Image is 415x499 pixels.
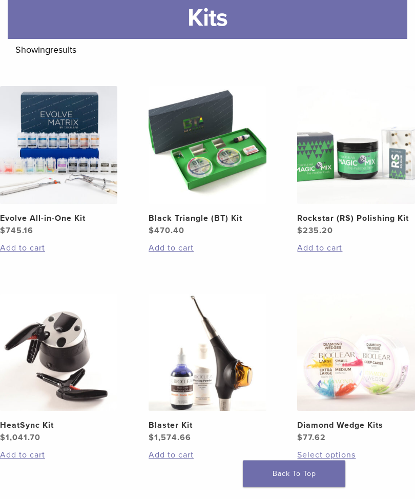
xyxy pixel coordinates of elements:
[149,420,266,432] h2: Blaster Kit
[297,433,326,443] bdi: 77.62
[149,449,266,462] a: Add to cart: “Blaster Kit”
[149,242,266,255] a: Add to cart: “Black Triangle (BT) Kit”
[297,242,414,255] a: Add to cart: “Rockstar (RS) Polishing Kit”
[149,226,184,236] bdi: 470.40
[297,226,303,236] span: $
[149,87,266,204] img: Black Triangle (BT) Kit
[297,294,414,411] img: Diamond Wedge Kits
[297,420,414,432] h2: Diamond Wedge Kits
[149,213,266,225] h2: Black Triangle (BT) Kit
[243,461,345,487] a: Back To Top
[149,226,154,236] span: $
[149,87,266,237] a: Black Triangle (BT) KitBlack Triangle (BT) Kit $470.40
[149,294,266,411] img: Blaster Kit
[297,213,414,225] h2: Rockstar (RS) Polishing Kit
[149,433,154,443] span: $
[297,87,414,204] img: Rockstar (RS) Polishing Kit
[297,87,414,237] a: Rockstar (RS) Polishing KitRockstar (RS) Polishing Kit $235.20
[297,433,303,443] span: $
[15,39,400,61] p: Showing results
[297,226,333,236] bdi: 235.20
[149,433,191,443] bdi: 1,574.66
[149,294,266,444] a: Blaster KitBlaster Kit $1,574.66
[297,449,414,462] a: Select options for “Diamond Wedge Kits”
[297,294,414,444] a: Diamond Wedge KitsDiamond Wedge Kits $77.62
